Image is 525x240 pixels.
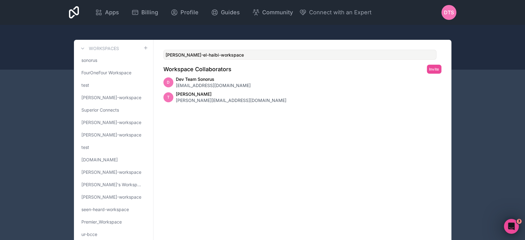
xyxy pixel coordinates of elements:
[247,6,298,19] a: Community
[81,119,141,126] span: [PERSON_NAME]-workspace
[141,8,158,17] span: Billing
[79,204,148,215] a: seen-heard-workspace
[163,50,436,60] input: Placeholder
[79,67,148,78] a: FourOneFour Workspace
[81,107,119,113] span: Superior Connects
[176,82,251,89] span: [EMAIL_ADDRESS][DOMAIN_NAME]
[81,219,122,225] span: Premier_Workspace
[81,57,97,63] span: sonorus
[81,82,89,88] span: test
[81,194,141,200] span: [PERSON_NAME]-workspace
[79,80,148,91] a: test
[81,157,118,163] span: [DOMAIN_NAME]
[90,6,124,19] a: Apps
[81,95,141,101] span: [PERSON_NAME]-workspace
[206,6,245,19] a: Guides
[427,65,441,74] button: Invite
[180,8,199,17] span: Profile
[176,97,286,104] span: [PERSON_NAME][EMAIL_ADDRESS][DOMAIN_NAME]
[79,142,148,153] a: test
[504,219,519,234] iframe: Intercom live chat
[81,182,143,188] span: [PERSON_NAME]'s Workspace
[309,8,372,17] span: Connect with an Expert
[79,167,148,178] a: [PERSON_NAME]-workspace
[299,8,372,17] button: Connect with an Expert
[79,92,148,103] a: [PERSON_NAME]-workspace
[81,169,141,175] span: [PERSON_NAME]-workspace
[81,206,129,213] span: seen-heard-workspace
[176,76,251,82] span: Dev Team Sonorus
[81,132,141,138] span: [PERSON_NAME]-workspace
[517,219,522,224] span: 3
[79,129,148,141] a: [PERSON_NAME]-workspace
[79,179,148,190] a: [PERSON_NAME]'s Workspace
[167,80,170,85] span: D
[81,144,89,150] span: test
[79,192,148,203] a: [PERSON_NAME]-workspace
[81,70,131,76] span: FourOneFour Workspace
[262,8,293,17] span: Community
[166,6,203,19] a: Profile
[79,229,148,240] a: ur-bcce
[79,117,148,128] a: [PERSON_NAME]-workspace
[79,45,119,52] a: Workspaces
[126,6,163,19] a: Billing
[444,9,454,16] span: DTS
[79,216,148,228] a: Premier_Workspace
[79,154,148,165] a: [DOMAIN_NAME]
[89,45,119,52] h3: Workspaces
[105,8,119,17] span: Apps
[221,8,240,17] span: Guides
[163,65,231,74] h2: Workspace Collaborators
[176,91,286,97] span: [PERSON_NAME]
[81,231,97,238] span: ur-bcce
[79,104,148,116] a: Superior Connects
[167,95,170,100] span: T
[79,55,148,66] a: sonorus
